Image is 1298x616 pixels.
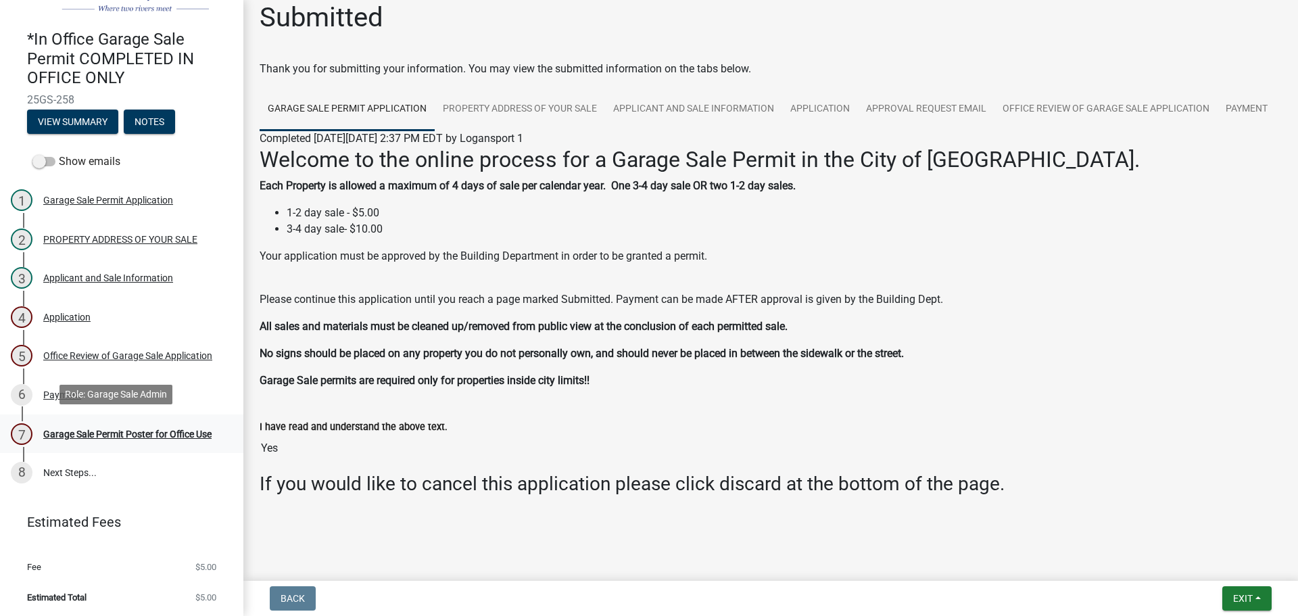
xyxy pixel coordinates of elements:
strong: Garage Sale permits are required only for properties inside city limits!! [260,374,590,387]
h3: If you would like to cancel this application please click discard at the bottom of the page. [260,473,1282,496]
label: Show emails [32,153,120,170]
span: $5.00 [195,563,216,571]
div: 7 [11,423,32,445]
p: Your application must be approved by the Building Department in order to be granted a permit. [260,248,1282,281]
h1: Submitted [260,1,383,34]
div: Garage Sale Permit Application [43,195,173,205]
wm-modal-confirm: Summary [27,117,118,128]
a: Approval Request Email [858,88,994,131]
h4: *In Office Garage Sale Permit COMPLETED IN OFFICE ONLY [27,30,233,88]
h2: Welcome to the online process for a Garage Sale Permit in the City of [GEOGRAPHIC_DATA]. [260,147,1282,172]
a: Payment [1218,88,1276,131]
span: Estimated Total [27,593,87,602]
div: Payment [43,390,81,400]
div: Office Review of Garage Sale Application [43,351,212,360]
button: Back [270,586,316,611]
div: Garage Sale Permit Poster for Office Use [43,429,212,439]
div: 4 [11,306,32,328]
div: 3 [11,267,32,289]
a: Applicant and Sale Information [605,88,782,131]
div: 2 [11,229,32,250]
span: Completed [DATE][DATE] 2:37 PM EDT by Logansport 1 [260,132,523,145]
div: Role: Garage Sale Admin [59,385,172,404]
span: Fee [27,563,41,571]
button: Notes [124,110,175,134]
button: Exit [1222,586,1272,611]
span: Back [281,593,305,604]
strong: Each Property is allowed a maximum of 4 days of sale per calendar year. One 3-4 day sale OR two 1... [260,179,796,192]
div: 6 [11,384,32,406]
div: PROPERTY ADDRESS OF YOUR SALE [43,235,197,244]
span: 25GS-258 [27,93,216,106]
p: Please continue this application until you reach a page marked Submitted. Payment can be made AFT... [260,291,1282,308]
div: 5 [11,345,32,366]
div: 8 [11,462,32,483]
strong: All sales and materials must be cleaned up/removed from public view at the conclusion of each per... [260,320,788,333]
label: I have read and understand the above text. [260,423,448,432]
a: PROPERTY ADDRESS OF YOUR SALE [435,88,605,131]
li: 3-4 day sale- $10.00 [287,221,1282,237]
wm-modal-confirm: Notes [124,117,175,128]
span: $5.00 [195,593,216,602]
div: Application [43,312,91,322]
a: Garage Sale Permit Application [260,88,435,131]
div: Thank you for submitting your information. You may view the submitted information on the tabs below. [260,61,1282,77]
a: Office Review of Garage Sale Application [994,88,1218,131]
a: Estimated Fees [11,508,222,536]
strong: No signs should be placed on any property you do not personally own, and should never be placed i... [260,347,904,360]
button: View Summary [27,110,118,134]
div: 1 [11,189,32,211]
a: Application [782,88,858,131]
div: Applicant and Sale Information [43,273,173,283]
span: Exit [1233,593,1253,604]
li: 1-2 day sale - $5.00 [287,205,1282,221]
